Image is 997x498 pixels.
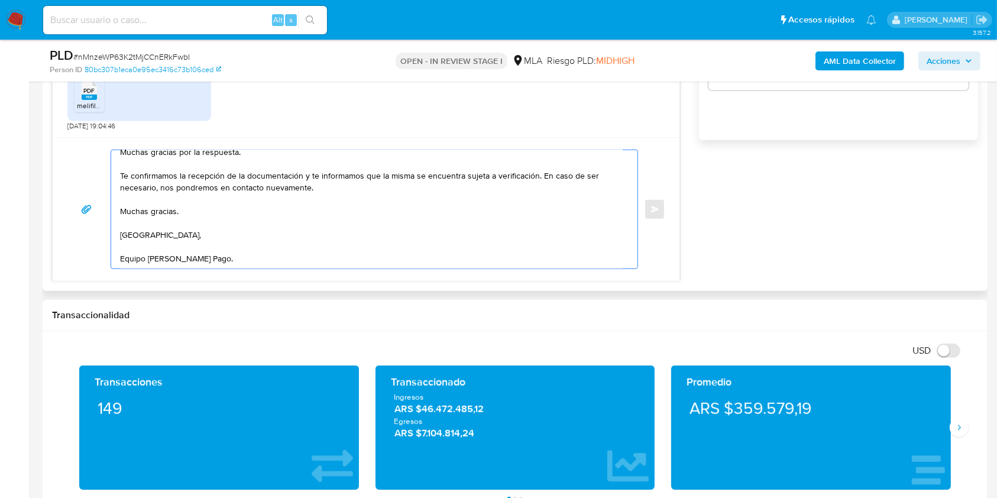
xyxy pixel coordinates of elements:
[52,309,978,321] h1: Transaccionalidad
[50,64,82,75] b: Person ID
[788,14,854,26] span: Accesos rápidos
[815,51,904,70] button: AML Data Collector
[43,12,327,28] input: Buscar usuario o caso...
[298,12,322,28] button: search-icon
[905,14,972,25] p: valentina.santellan@mercadolibre.com
[512,54,542,67] div: MLA
[927,51,960,70] span: Acciones
[824,51,896,70] b: AML Data Collector
[918,51,980,70] button: Acciones
[866,15,876,25] a: Notificaciones
[84,87,95,95] span: PDF
[120,150,623,269] textarea: Hola [PERSON_NAME], Muchas gracias por la respuesta. Te confirmamos la recepción de la documentac...
[73,51,190,63] span: # nMnzeWP63K2tMjCCnERkFwbI
[77,101,187,111] span: melifile6677845491056804508.pdf
[85,64,221,75] a: 80bc307b1eca0e95ec3416c73b106ced
[596,54,635,67] span: MIDHIGH
[67,121,115,131] span: [DATE] 19:04:46
[273,14,283,25] span: Alt
[50,46,73,64] b: PLD
[973,28,991,37] span: 3.157.2
[396,53,507,69] p: OPEN - IN REVIEW STAGE I
[547,54,635,67] span: Riesgo PLD:
[289,14,293,25] span: s
[976,14,988,26] a: Salir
